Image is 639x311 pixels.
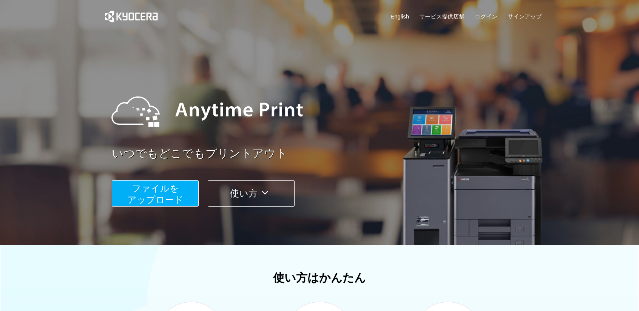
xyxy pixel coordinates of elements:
[508,12,542,20] a: サインアップ
[419,12,465,20] a: サービス提供店舗
[208,180,295,207] button: 使い方
[127,183,184,205] span: ファイルを ​​アップロード
[112,180,199,207] button: ファイルを​​アップロード
[112,146,546,162] a: いつでもどこでもプリントアウト
[475,12,497,20] a: ログイン
[390,12,409,20] a: English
